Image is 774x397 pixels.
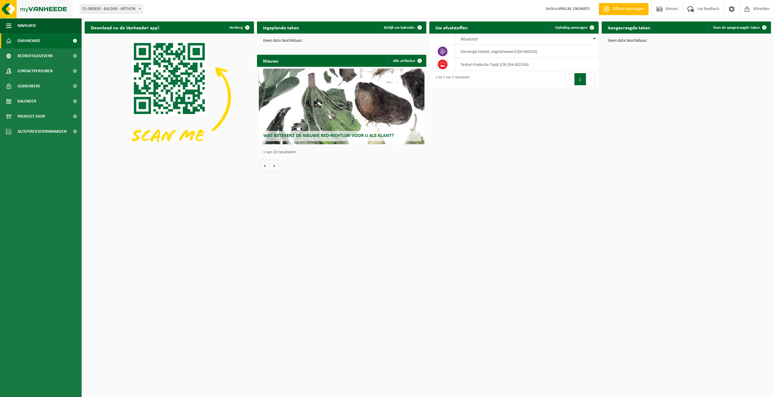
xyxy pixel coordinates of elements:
[270,160,279,172] button: Volgende
[85,34,254,161] img: Download de VHEPlus App
[559,7,590,11] strong: PASCAL CAGNATO
[456,58,599,71] td: Textiel Productie Tapijt (CR) (04-002204)
[460,37,478,42] span: Afvalstof
[85,21,165,33] h2: Download nu de Vanheede+ app!
[80,5,143,14] span: 01-080830 - BALSAN - ARTHON
[602,21,656,33] h2: Aangevraagde taken
[599,3,649,15] a: Offerte aanvragen
[550,21,598,34] a: Ophaling aanvragen
[18,48,53,63] span: Bedrijfsgegevens
[565,73,574,85] button: Previous
[429,21,474,33] h2: Uw afvalstoffen
[225,21,253,34] button: Verberg
[574,73,586,85] button: 1
[586,73,596,85] button: Next
[432,73,470,86] div: 1 tot 2 van 2 resultaten
[259,69,425,144] a: Wat betekent de nieuwe RED-richtlijn voor u als klant?
[263,39,420,43] p: Geen data beschikbaar.
[18,33,40,48] span: Dashboard
[18,79,40,94] span: Gebruikers
[263,150,423,155] p: 1 van 10 resultaten
[257,21,305,33] h2: Ingeplande taken
[260,160,270,172] button: Vorige
[18,63,53,79] span: Contactpersonen
[708,21,770,34] a: Toon de aangevraagde taken
[257,55,284,67] h2: Nieuws
[263,133,394,138] span: Wat betekent de nieuwe RED-richtlijn voor u als klant?
[611,6,646,12] span: Offerte aanvragen
[608,39,765,43] p: Geen data beschikbaar.
[80,5,143,13] span: 01-080830 - BALSAN - ARTHON
[18,109,45,124] span: Product Shop
[384,26,415,30] span: Bekijk uw kalender
[229,26,243,30] span: Verberg
[18,18,36,33] span: Navigatie
[18,94,36,109] span: Kalender
[379,21,426,34] a: Bekijk uw kalender
[456,45,599,58] td: gemengd textiel, ongelatexeerd (04-000193)
[388,55,426,67] a: Alle artikelen
[713,26,760,30] span: Toon de aangevraagde taken
[18,124,67,139] span: Acceptatievoorwaarden
[555,26,587,30] span: Ophaling aanvragen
